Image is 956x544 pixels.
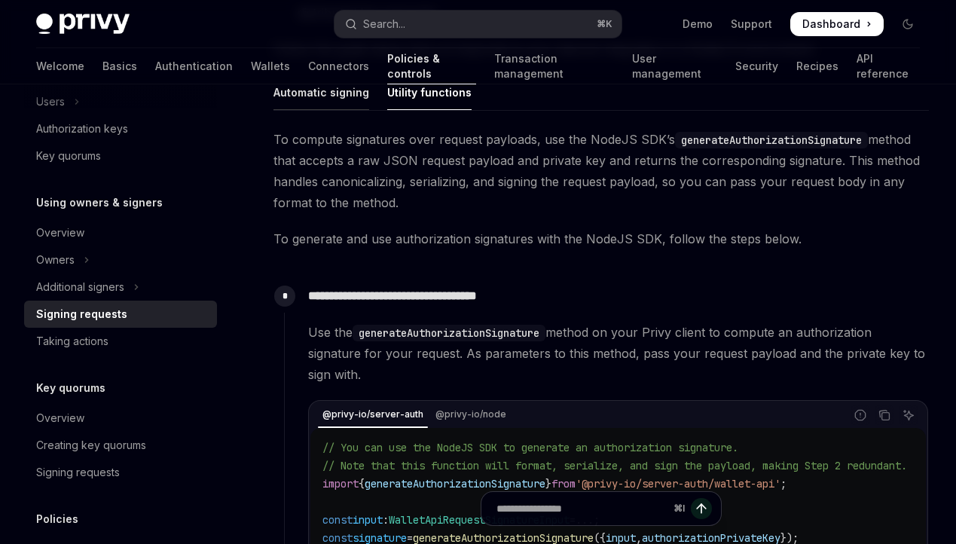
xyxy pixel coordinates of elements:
input: Ask a question... [496,492,667,525]
a: Wallets [251,48,290,84]
a: Welcome [36,48,84,84]
code: generateAuthorizationSignature [353,325,545,341]
div: Creating key quorums [36,436,146,454]
a: Policies & controls [387,48,476,84]
div: Additional signers [36,278,124,296]
div: Overview [36,224,84,242]
a: Authentication [155,48,233,84]
a: Signing requests [24,301,217,328]
a: Key quorums [24,142,217,170]
div: @privy-io/node [431,405,511,423]
a: Taking actions [24,328,217,355]
a: Recipes [796,48,838,84]
div: Owners [36,251,75,269]
span: '@privy-io/server-auth/wallet-api' [576,477,780,491]
button: Toggle dark mode [896,12,920,36]
button: Open search [334,11,621,38]
button: Report incorrect code [851,405,870,425]
div: Utility functions [387,75,472,110]
h5: Using owners & signers [36,194,163,212]
button: Ask AI [899,405,918,425]
a: User management [632,48,717,84]
div: Search... [363,15,405,33]
div: Signing requests [36,463,120,481]
div: Overview [36,409,84,427]
a: Basics [102,48,137,84]
span: To compute signatures over request payloads, use the NodeJS SDK’s method that accepts a raw JSON ... [273,129,929,213]
a: Transaction management [494,48,614,84]
div: Key quorums [36,147,101,165]
a: Security [735,48,778,84]
h5: Key quorums [36,379,105,397]
a: Overview [24,219,217,246]
a: Overview [24,405,217,432]
div: @privy-io/server-auth [318,405,428,423]
h5: Policies [36,510,78,528]
span: ⌘ K [597,18,612,30]
a: Dashboard [790,12,884,36]
button: Toggle Owners section [24,246,217,274]
button: Send message [691,498,712,519]
span: from [551,477,576,491]
span: import [322,477,359,491]
a: Creating key quorums [24,432,217,459]
button: Toggle Additional signers section [24,274,217,301]
button: Copy the contents from the code block [875,405,894,425]
a: Signing requests [24,459,217,486]
img: dark logo [36,14,130,35]
code: generateAuthorizationSignature [675,132,868,148]
div: Automatic signing [273,75,369,110]
div: Authorization keys [36,120,128,138]
span: // Note that this function will format, serialize, and sign the payload, making Step 2 redundant. [322,459,907,472]
a: Demo [683,17,713,32]
span: { [359,477,365,491]
div: Signing requests [36,305,127,323]
a: Authorization keys [24,115,217,142]
span: generateAuthorizationSignature [365,477,545,491]
div: Taking actions [36,332,108,350]
span: } [545,477,551,491]
span: Dashboard [802,17,860,32]
span: To generate and use authorization signatures with the NodeJS SDK, follow the steps below. [273,228,929,249]
a: Connectors [308,48,369,84]
a: Support [731,17,772,32]
a: API reference [857,48,920,84]
span: Use the method on your Privy client to compute an authorization signature for your request. As pa... [308,322,928,385]
span: ; [780,477,786,491]
span: // You can use the NodeJS SDK to generate an authorization signature. [322,441,738,454]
